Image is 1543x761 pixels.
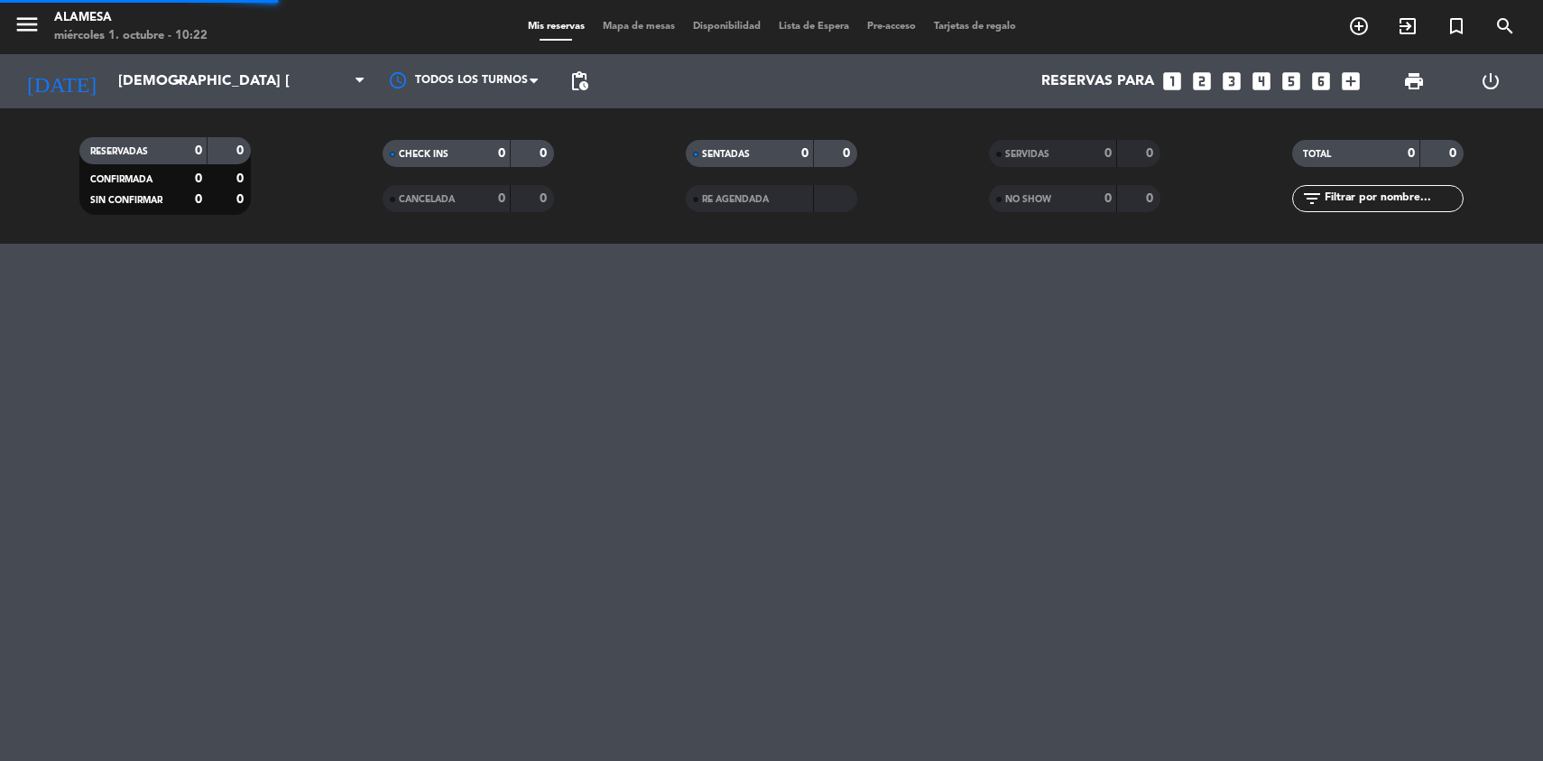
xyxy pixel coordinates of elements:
span: TOTAL [1303,150,1331,159]
strong: 0 [236,172,247,185]
span: SENTADAS [702,150,750,159]
span: Disponibilidad [684,22,770,32]
strong: 0 [801,147,808,160]
div: Alamesa [54,9,208,27]
span: CANCELADA [399,195,455,204]
strong: 0 [195,172,202,185]
i: looks_one [1160,70,1184,93]
i: search [1494,15,1516,37]
i: add_circle_outline [1348,15,1370,37]
i: menu [14,11,41,38]
button: menu [14,11,41,44]
strong: 0 [1104,192,1112,205]
strong: 0 [1146,192,1157,205]
strong: 0 [1408,147,1415,160]
span: pending_actions [568,70,590,92]
span: Pre-acceso [858,22,925,32]
span: print [1403,70,1425,92]
strong: 0 [236,144,247,157]
span: SIN CONFIRMAR [90,196,162,205]
span: Mis reservas [519,22,594,32]
i: arrow_drop_down [168,70,189,92]
i: turned_in_not [1446,15,1467,37]
div: LOG OUT [1453,54,1530,108]
i: filter_list [1301,188,1323,209]
i: looks_6 [1309,70,1333,93]
strong: 0 [540,192,550,205]
strong: 0 [843,147,854,160]
span: RESERVADAS [90,147,148,156]
i: [DATE] [14,61,109,101]
span: CONFIRMADA [90,175,152,184]
strong: 0 [498,192,505,205]
span: Tarjetas de regalo [925,22,1025,32]
strong: 0 [498,147,505,160]
span: Lista de Espera [770,22,858,32]
strong: 0 [195,144,202,157]
input: Filtrar por nombre... [1323,189,1463,209]
i: looks_4 [1250,70,1273,93]
span: RE AGENDADA [702,195,769,204]
span: SERVIDAS [1005,150,1049,159]
span: Reservas para [1041,73,1154,90]
strong: 0 [195,193,202,206]
span: CHECK INS [399,150,448,159]
span: NO SHOW [1005,195,1051,204]
i: power_settings_new [1480,70,1501,92]
span: Mapa de mesas [594,22,684,32]
i: exit_to_app [1397,15,1418,37]
strong: 0 [1449,147,1460,160]
strong: 0 [540,147,550,160]
strong: 0 [236,193,247,206]
strong: 0 [1104,147,1112,160]
div: miércoles 1. octubre - 10:22 [54,27,208,45]
i: add_box [1339,70,1363,93]
i: looks_3 [1220,70,1243,93]
strong: 0 [1146,147,1157,160]
i: looks_5 [1280,70,1303,93]
i: looks_two [1190,70,1214,93]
